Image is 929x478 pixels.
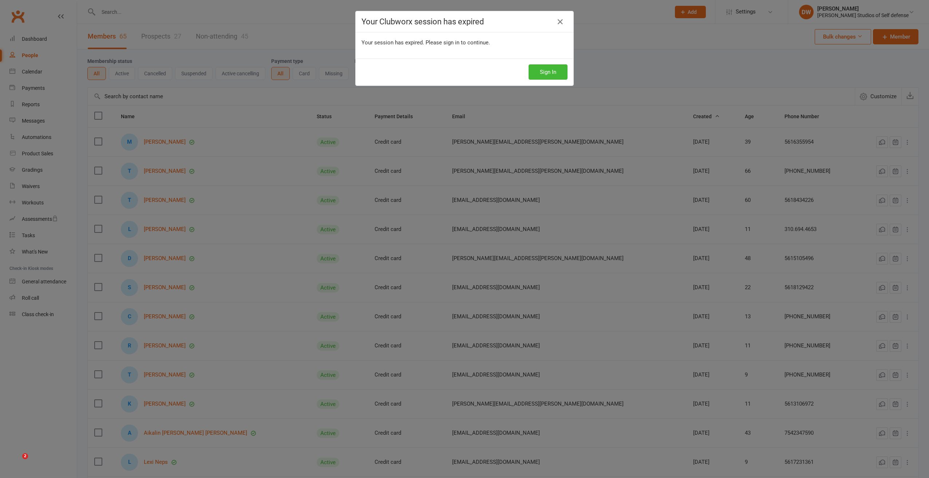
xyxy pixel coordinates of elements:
[361,39,490,46] span: Your session has expired. Please sign in to continue.
[361,17,568,26] h4: Your Clubworx session has expired
[529,64,568,80] button: Sign In
[554,16,566,28] a: Close
[22,453,28,459] span: 2
[7,453,25,471] iframe: Intercom live chat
